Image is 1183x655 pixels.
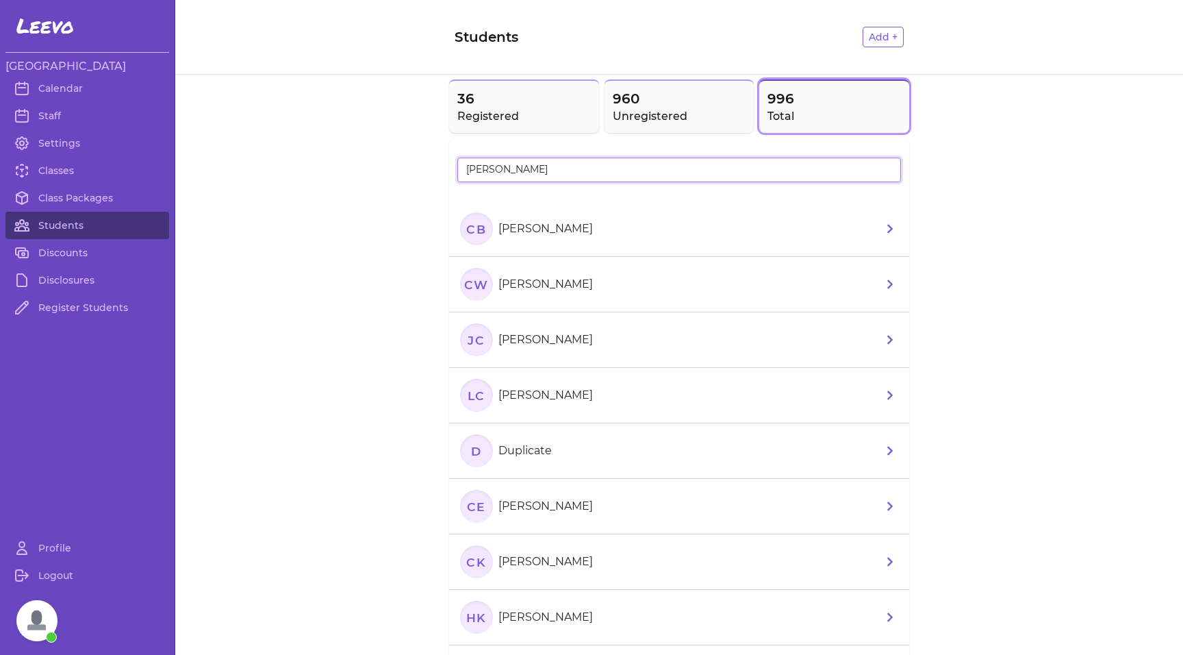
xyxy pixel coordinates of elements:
p: [PERSON_NAME] [498,332,593,348]
a: LC[PERSON_NAME] [449,368,909,423]
h3: [GEOGRAPHIC_DATA] [5,58,169,75]
text: CK [466,554,486,569]
input: Search all students by name... [457,158,901,182]
a: Students [5,212,169,239]
button: 996Total [759,79,909,133]
h2: Total [767,108,901,125]
a: Register Students [5,294,169,321]
p: [PERSON_NAME] [498,498,593,515]
text: CW [464,277,489,291]
a: DDuplicate [449,423,909,479]
a: HK[PERSON_NAME] [449,590,909,645]
p: [PERSON_NAME] [498,221,593,237]
a: Calendar [5,75,169,102]
span: 960 [613,89,746,108]
h2: Unregistered [613,108,746,125]
a: CW[PERSON_NAME] [449,257,909,312]
a: Discounts [5,239,169,267]
text: D [471,443,482,458]
span: Leevo [16,14,74,38]
p: [PERSON_NAME] [498,276,593,293]
a: CB[PERSON_NAME] [449,201,909,257]
button: 960Unregistered [605,79,754,133]
p: [PERSON_NAME] [498,554,593,570]
a: Class Packages [5,184,169,212]
p: [PERSON_NAME] [498,609,593,626]
text: CB [466,221,486,236]
text: CE [467,499,486,513]
a: Classes [5,157,169,184]
a: Open chat [16,600,58,641]
a: Disclosures [5,267,169,294]
a: CE[PERSON_NAME] [449,479,909,534]
button: 36Registered [449,79,599,133]
span: 996 [767,89,901,108]
a: Staff [5,102,169,129]
text: HK [466,610,487,624]
a: JC[PERSON_NAME] [449,312,909,368]
text: LC [468,388,485,402]
button: Add + [863,27,904,47]
span: 36 [457,89,591,108]
p: [PERSON_NAME] [498,387,593,404]
text: JC [467,332,485,347]
a: Profile [5,534,169,562]
a: CK[PERSON_NAME] [449,534,909,590]
h2: Registered [457,108,591,125]
p: Duplicate [498,443,552,459]
a: Settings [5,129,169,157]
a: Logout [5,562,169,589]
